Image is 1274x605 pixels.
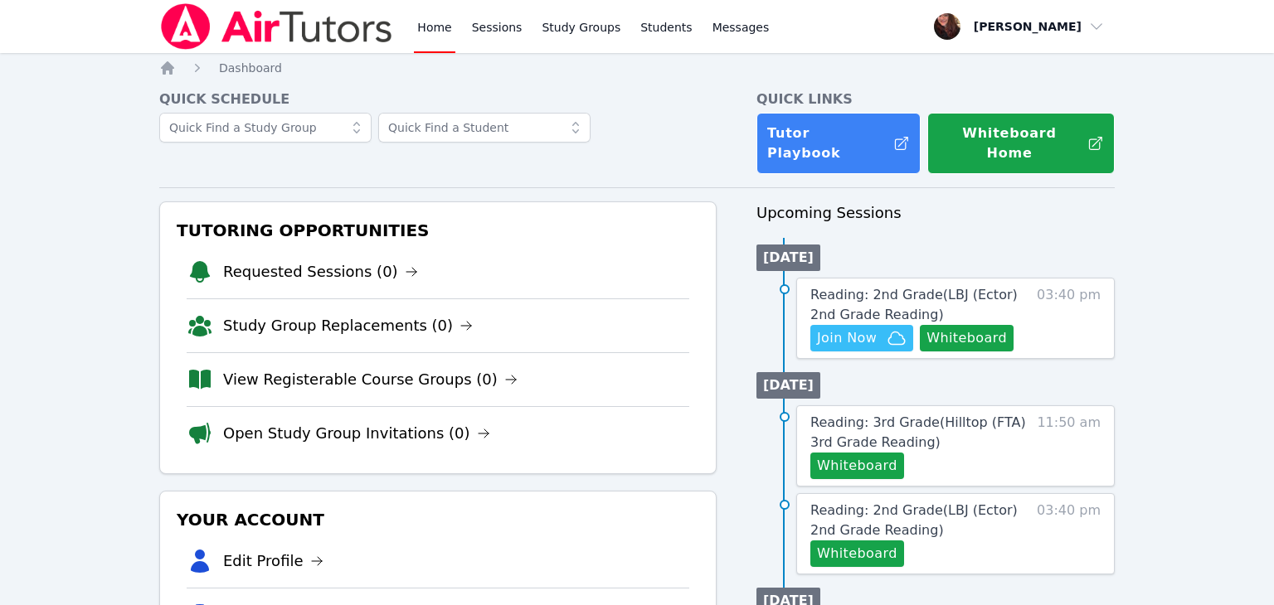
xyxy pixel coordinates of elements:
[1037,285,1101,351] span: 03:40 pm
[173,215,703,245] h3: Tutoring Opportunities
[223,368,518,391] a: View Registerable Course Groups (0)
[159,90,717,109] h4: Quick Schedule
[223,549,323,573] a: Edit Profile
[810,285,1028,325] a: Reading: 2nd Grade(LBJ (Ector) 2nd Grade Reading)
[756,244,820,271] li: [DATE]
[378,113,591,143] input: Quick Find a Student
[159,113,372,143] input: Quick Find a Study Group
[756,372,820,399] li: [DATE]
[920,325,1014,351] button: Whiteboard
[223,422,490,445] a: Open Study Group Invitations (0)
[223,314,473,337] a: Study Group Replacements (0)
[159,3,394,50] img: Air Tutors
[810,413,1028,453] a: Reading: 3rd Grade(Hilltop (FTA) 3rd Grade Reading)
[756,113,921,174] a: Tutor Playbook
[756,90,1115,109] h4: Quick Links
[756,201,1115,225] h3: Upcoming Sessions
[810,501,1028,540] a: Reading: 2nd Grade(LBJ (Ector) 2nd Grade Reading)
[810,287,1018,322] span: Reading: 2nd Grade ( LBJ (Ector) 2nd Grade Reading )
[810,453,904,479] button: Whiteboard
[810,540,904,567] button: Whiteboard
[173,505,703,535] h3: Your Account
[810,502,1018,538] span: Reading: 2nd Grade ( LBJ (Ector) 2nd Grade Reading )
[219,61,282,75] span: Dashboard
[159,60,1115,76] nav: Breadcrumb
[1037,413,1101,479] span: 11:50 am
[1037,501,1101,567] span: 03:40 pm
[712,19,770,36] span: Messages
[810,414,1026,450] span: Reading: 3rd Grade ( Hilltop (FTA) 3rd Grade Reading )
[817,328,877,348] span: Join Now
[927,113,1115,174] button: Whiteboard Home
[810,325,913,351] button: Join Now
[223,260,418,283] a: Requested Sessions (0)
[219,60,282,76] a: Dashboard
